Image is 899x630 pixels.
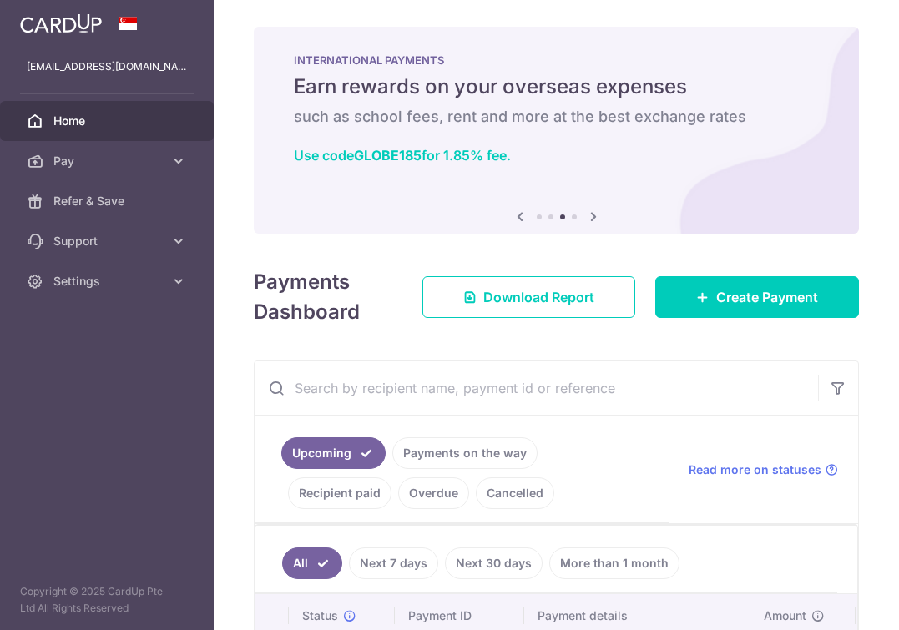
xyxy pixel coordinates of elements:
a: Next 7 days [349,547,438,579]
a: Payments on the way [392,437,538,469]
b: GLOBE185 [354,147,422,164]
span: Status [302,607,338,624]
a: Download Report [422,276,635,318]
span: Download Report [483,287,594,307]
span: Settings [53,273,164,290]
span: Pay [53,153,164,169]
a: Create Payment [655,276,859,318]
iframe: Opens a widget where you can find more information [791,580,882,622]
a: Recipient paid [288,477,391,509]
a: Read more on statuses [689,461,838,478]
span: Amount [764,607,806,624]
h6: such as school fees, rent and more at the best exchange rates [294,107,819,127]
a: All [282,547,342,579]
a: More than 1 month [549,547,679,579]
a: Upcoming [281,437,386,469]
a: Overdue [398,477,469,509]
input: Search by recipient name, payment id or reference [255,361,818,415]
img: International Payment Banner [254,27,859,234]
a: Use codeGLOBE185for 1.85% fee. [294,147,511,164]
h4: Payments Dashboard [254,267,392,327]
span: Refer & Save [53,193,164,209]
span: Home [53,113,164,129]
p: INTERNATIONAL PAYMENTS [294,53,819,67]
span: Support [53,233,164,249]
img: CardUp [20,13,102,33]
a: Cancelled [476,477,554,509]
h5: Earn rewards on your overseas expenses [294,73,819,100]
p: [EMAIL_ADDRESS][DOMAIN_NAME] [27,58,187,75]
span: Create Payment [716,287,818,307]
a: Next 30 days [445,547,543,579]
span: Read more on statuses [689,461,821,478]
